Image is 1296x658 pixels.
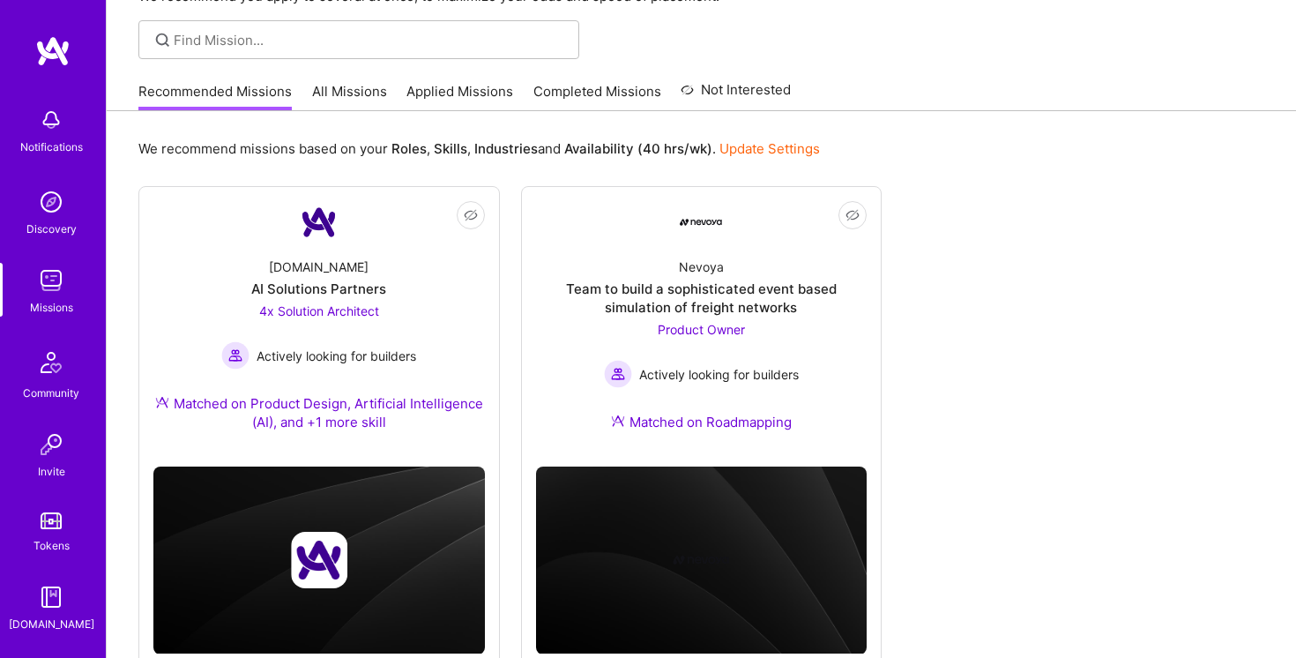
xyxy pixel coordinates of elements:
span: Actively looking for builders [257,347,416,365]
span: Actively looking for builders [639,365,799,384]
div: [DOMAIN_NAME] [269,258,369,276]
a: Completed Missions [533,82,661,111]
img: tokens [41,512,62,529]
div: Matched on Roadmapping [611,413,792,431]
div: Matched on Product Design, Artificial Intelligence (AI), and +1 more skill [153,394,485,431]
img: Company Logo [298,201,340,243]
a: Company LogoNevoyaTeam to build a sophisticated event based simulation of freight networksProduct... [536,201,868,452]
i: icon EyeClosed [845,208,860,222]
img: Company logo [673,532,729,588]
i: icon SearchGrey [153,30,173,50]
b: Skills [434,140,467,157]
img: Ateam Purple Icon [155,395,169,409]
img: bell [34,102,69,138]
div: Missions [30,298,73,317]
a: Applied Missions [406,82,513,111]
img: cover [153,467,485,654]
div: AI Solutions Partners [251,280,386,298]
b: Industries [474,140,538,157]
div: Notifications [20,138,83,156]
img: Ateam Purple Icon [611,414,625,428]
div: Tokens [34,536,70,555]
img: Actively looking for builders [604,360,632,388]
img: discovery [34,184,69,220]
div: Team to build a sophisticated event based simulation of freight networks [536,280,868,317]
div: [DOMAIN_NAME] [9,615,94,633]
a: Company Logo[DOMAIN_NAME]AI Solutions Partners4x Solution Architect Actively looking for builders... [153,201,485,452]
span: Product Owner [658,322,745,337]
img: Invite [34,427,69,462]
img: Company logo [291,532,347,588]
span: 4x Solution Architect [259,303,379,318]
img: guide book [34,579,69,615]
input: Find Mission... [174,31,566,49]
a: Not Interested [681,79,791,111]
img: cover [536,467,868,654]
b: Availability (40 hrs/wk) [564,140,712,157]
div: Community [23,384,79,402]
a: All Missions [312,82,387,111]
img: logo [35,35,71,67]
img: Company Logo [680,219,722,226]
img: teamwork [34,263,69,298]
img: Actively looking for builders [221,341,250,370]
img: Community [30,341,72,384]
i: icon EyeClosed [464,208,478,222]
b: Roles [391,140,427,157]
div: Discovery [26,220,77,238]
div: Nevoya [679,258,724,276]
a: Recommended Missions [138,82,292,111]
p: We recommend missions based on your , , and . [138,139,820,158]
div: Invite [38,462,65,481]
a: Update Settings [719,140,820,157]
